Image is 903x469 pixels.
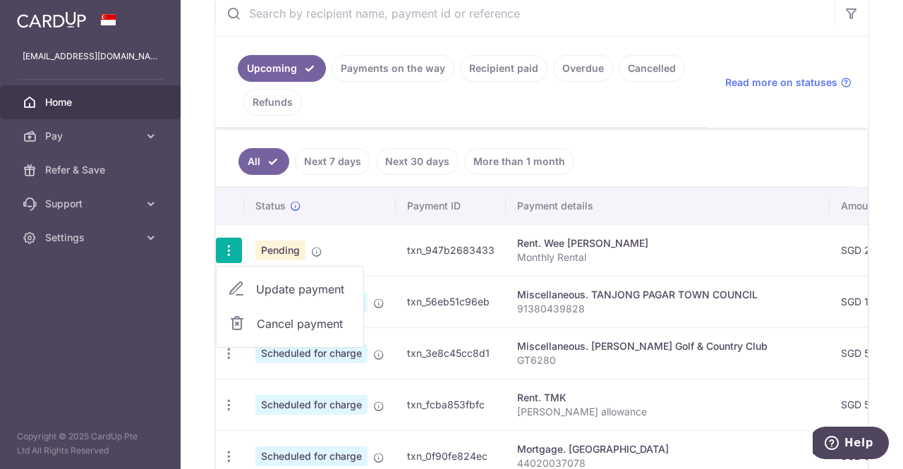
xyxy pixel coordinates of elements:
[255,395,368,415] span: Scheduled for charge
[517,442,818,456] div: Mortgage. [GEOGRAPHIC_DATA]
[45,231,138,245] span: Settings
[332,55,454,82] a: Payments on the way
[725,75,852,90] a: Read more on statuses
[460,55,547,82] a: Recipient paid
[517,391,818,405] div: Rent. TMK
[45,163,138,177] span: Refer & Save
[243,89,302,116] a: Refunds
[17,11,86,28] img: CardUp
[517,405,818,419] p: [PERSON_NAME] allowance
[255,240,305,260] span: Pending
[45,129,138,143] span: Pay
[725,75,837,90] span: Read more on statuses
[45,95,138,109] span: Home
[255,343,368,363] span: Scheduled for charge
[45,197,138,211] span: Support
[396,327,506,379] td: txn_3e8c45cc8d1
[841,199,877,213] span: Amount
[376,148,459,175] a: Next 30 days
[517,339,818,353] div: Miscellaneous. [PERSON_NAME] Golf & Country Club
[396,224,506,276] td: txn_947b2683433
[396,276,506,327] td: txn_56eb51c96eb
[295,148,370,175] a: Next 7 days
[517,302,818,316] p: 91380439828
[517,353,818,367] p: GT6280
[23,49,158,63] p: [EMAIL_ADDRESS][DOMAIN_NAME]
[396,379,506,430] td: txn_fcba853fbfc
[464,148,574,175] a: More than 1 month
[813,427,889,462] iframe: Opens a widget where you can find more information
[255,446,368,466] span: Scheduled for charge
[396,188,506,224] th: Payment ID
[238,55,326,82] a: Upcoming
[238,148,289,175] a: All
[255,199,286,213] span: Status
[517,250,818,264] p: Monthly Rental
[553,55,613,82] a: Overdue
[517,288,818,302] div: Miscellaneous. TANJONG PAGAR TOWN COUNCIL
[506,188,830,224] th: Payment details
[517,236,818,250] div: Rent. Wee [PERSON_NAME]
[619,55,685,82] a: Cancelled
